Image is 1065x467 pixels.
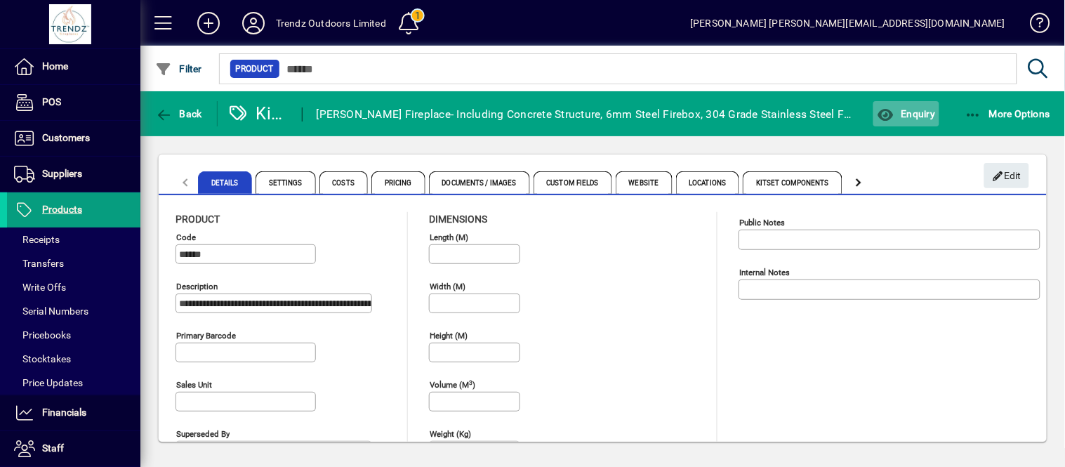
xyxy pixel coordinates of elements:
[7,323,140,347] a: Pricebooks
[152,101,206,126] button: Back
[176,232,196,242] mat-label: Code
[231,11,276,36] button: Profile
[430,429,471,439] mat-label: Weight (Kg)
[176,331,236,341] mat-label: Primary barcode
[534,171,612,194] span: Custom Fields
[7,251,140,275] a: Transfers
[676,171,740,194] span: Locations
[319,171,369,194] span: Costs
[14,234,60,245] span: Receipts
[7,85,140,120] a: POS
[14,282,66,293] span: Write Offs
[7,431,140,466] a: Staff
[176,429,230,439] mat-label: Superseded by
[1019,3,1047,48] a: Knowledge Base
[276,12,386,34] div: Trendz Outdoors Limited
[430,232,468,242] mat-label: Length (m)
[429,213,487,225] span: Dimensions
[140,101,218,126] app-page-header-button: Back
[962,101,1054,126] button: More Options
[984,163,1029,188] button: Edit
[186,11,231,36] button: Add
[7,228,140,251] a: Receipts
[42,407,86,418] span: Financials
[873,101,939,126] button: Enquiry
[228,103,288,125] div: Kitset
[7,157,140,192] a: Suppliers
[965,108,1051,119] span: More Options
[14,305,88,317] span: Serial Numbers
[739,268,790,277] mat-label: Internal Notes
[7,121,140,156] a: Customers
[739,218,785,228] mat-label: Public Notes
[42,60,68,72] span: Home
[42,168,82,179] span: Suppliers
[992,164,1022,188] span: Edit
[14,353,71,364] span: Stocktakes
[256,171,316,194] span: Settings
[616,171,673,194] span: Website
[198,171,252,194] span: Details
[42,204,82,215] span: Products
[430,282,465,291] mat-label: Width (m)
[155,63,202,74] span: Filter
[430,331,468,341] mat-label: Height (m)
[690,12,1005,34] div: [PERSON_NAME] [PERSON_NAME][EMAIL_ADDRESS][DOMAIN_NAME]
[236,62,274,76] span: Product
[176,282,218,291] mat-label: Description
[429,171,530,194] span: Documents / Images
[7,371,140,395] a: Price Updates
[14,258,64,269] span: Transfers
[7,347,140,371] a: Stocktakes
[152,56,206,81] button: Filter
[14,329,71,341] span: Pricebooks
[469,379,472,386] sup: 3
[7,49,140,84] a: Home
[317,103,852,126] div: [PERSON_NAME] Fireplace- Including Concrete Structure, 6mm Steel Firebox, 304 Grade Stainless Ste...
[42,442,64,454] span: Staff
[371,171,425,194] span: Pricing
[42,132,90,143] span: Customers
[743,171,842,194] span: Kitset Components
[155,108,202,119] span: Back
[176,213,220,225] span: Product
[42,96,61,107] span: POS
[430,380,475,390] mat-label: Volume (m )
[7,299,140,323] a: Serial Numbers
[7,395,140,430] a: Financials
[14,377,83,388] span: Price Updates
[7,275,140,299] a: Write Offs
[176,380,212,390] mat-label: Sales unit
[877,108,935,119] span: Enquiry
